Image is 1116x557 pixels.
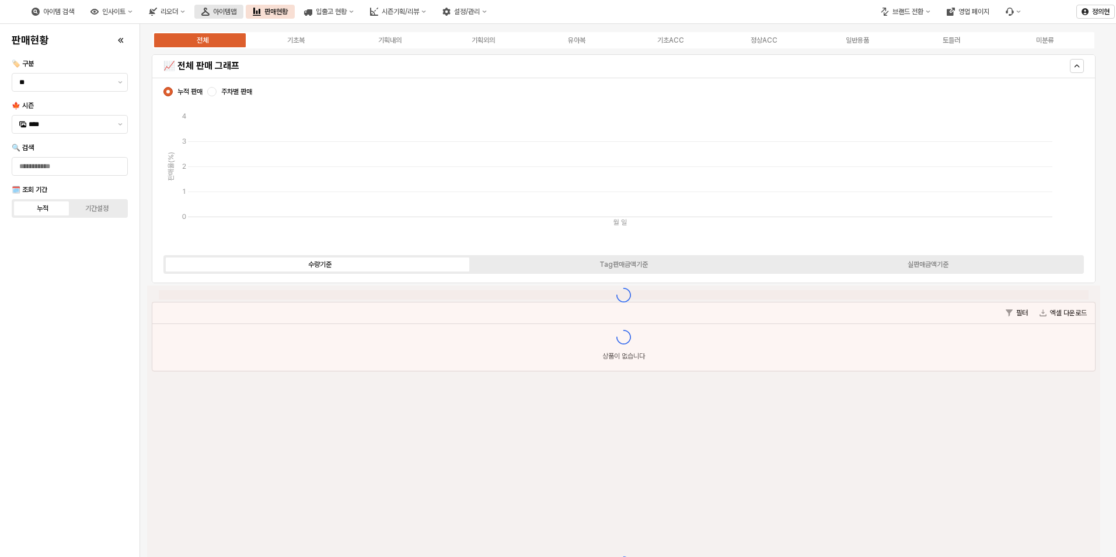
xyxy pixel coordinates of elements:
h5: 📈 전체 판매 그래프 [163,60,852,72]
span: 🔍 검색 [12,144,34,152]
div: 인사이트 [102,8,125,16]
label: 유아복 [530,35,623,46]
button: 설정/관리 [435,5,494,19]
p: 정의현 [1092,7,1110,16]
div: 기초ACC [657,36,684,44]
div: 시즌기획/리뷰 [382,8,419,16]
span: 누적 판매 [177,87,203,96]
div: 설정/관리 [454,8,480,16]
label: 누적 [16,203,70,214]
div: 전체 [197,36,208,44]
span: 🗓️ 조회 기간 [12,186,47,194]
span: 🍁 시즌 [12,102,34,110]
div: 입출고 현황 [316,8,347,16]
label: 미분류 [998,35,1091,46]
label: 실판매금액기준 [776,259,1080,270]
div: 실판매금액기준 [908,260,948,269]
label: 일반용품 [811,35,904,46]
label: 기초ACC [623,35,717,46]
button: 리오더 [142,5,192,19]
button: 입출고 현황 [297,5,361,19]
div: 누적 [37,204,48,213]
label: 정상ACC [717,35,811,46]
label: 기획내의 [343,35,437,46]
button: 브랜드 전환 [874,5,937,19]
div: 판매현황 [264,8,288,16]
div: 리오더 [161,8,178,16]
label: 기간설정 [70,203,124,214]
button: 아이템맵 [194,5,243,19]
button: 인사이트 [83,5,139,19]
label: 토들러 [904,35,998,46]
div: Tag판매금액기준 [599,260,648,269]
button: 아이템 검색 [25,5,81,19]
div: 미분류 [1036,36,1054,44]
div: 기초복 [287,36,305,44]
div: 토들러 [943,36,960,44]
main: 앱 프레임 [140,24,1116,557]
div: 영업 페이지 [958,8,989,16]
div: 일반용품 [846,36,869,44]
div: 브랜드 전환 [892,8,923,16]
button: 판매현황 [246,5,295,19]
button: 숨기다 [1070,59,1084,73]
span: 주차별 판매 [221,87,252,96]
button: 제안 사항 표시 [113,74,127,91]
div: 메뉴 항목 6 [999,5,1028,19]
label: 수량기준 [168,259,472,270]
div: 아이템 검색 [43,8,74,16]
div: 수량기준 [308,260,332,269]
div: 기간설정 [85,204,109,213]
div: 아이템맵 [213,8,236,16]
label: 기획외의 [437,35,530,46]
h4: 판매현황 [12,34,49,46]
button: 시즌기획/리뷰 [363,5,433,19]
label: 전체 [156,35,249,46]
button: 제안 사항 표시 [113,116,127,133]
div: 기획내의 [378,36,402,44]
label: 기초복 [249,35,343,46]
label: Tag판매금액기준 [472,259,776,270]
span: 🏷️ 구분 [12,60,34,68]
button: 영업 페이지 [940,5,996,19]
button: 정의현 [1076,5,1115,19]
div: 정상ACC [751,36,777,44]
div: 유아복 [568,36,585,44]
div: 기획외의 [472,36,495,44]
